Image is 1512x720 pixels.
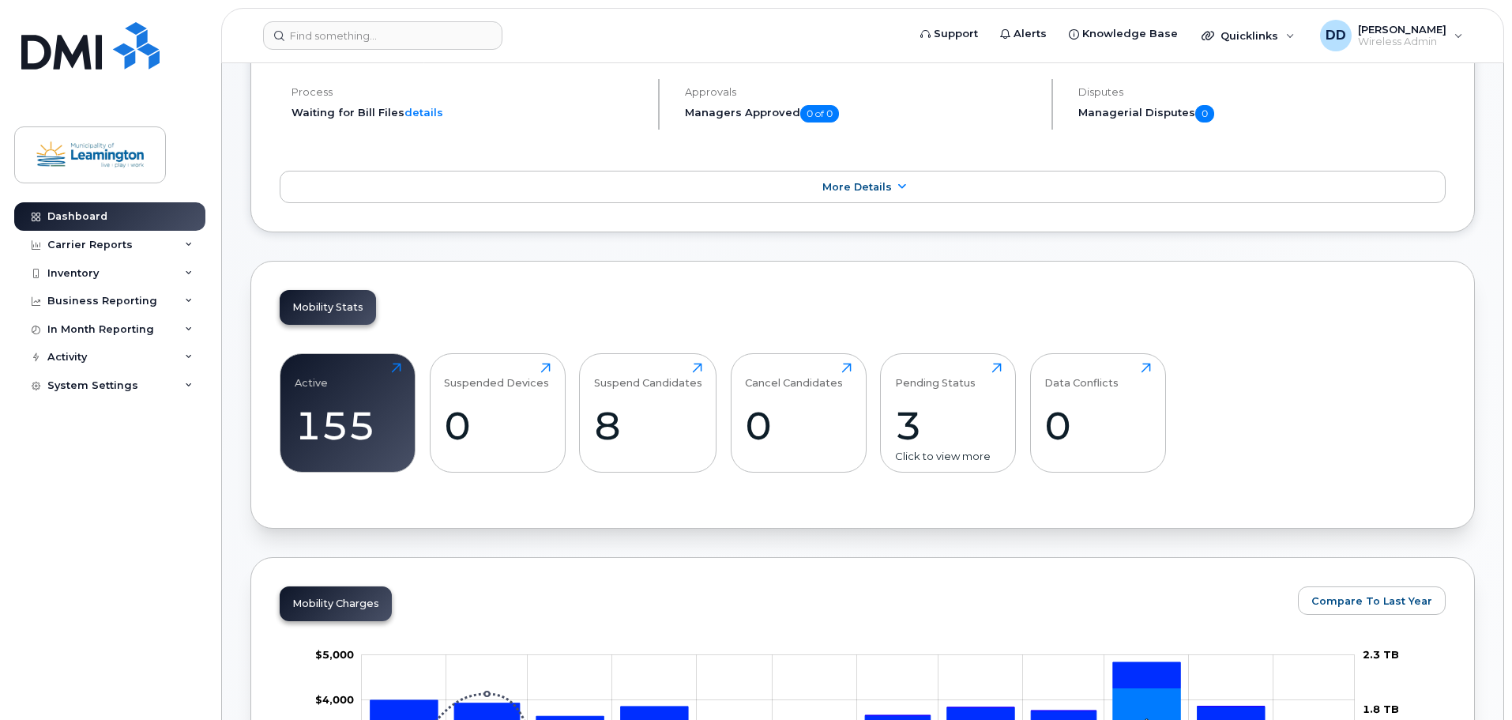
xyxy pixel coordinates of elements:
[263,21,502,50] input: Find something...
[989,18,1058,50] a: Alerts
[1298,586,1446,615] button: Compare To Last Year
[315,648,354,661] g: $0
[895,449,1002,464] div: Click to view more
[685,105,1038,123] h5: Managers Approved
[594,402,702,449] div: 8
[315,693,354,706] tspan: $4,000
[1014,26,1047,42] span: Alerts
[444,363,551,464] a: Suspended Devices0
[291,105,645,120] li: Waiting for Bill Files
[1078,86,1446,98] h4: Disputes
[295,363,401,464] a: Active155
[404,106,443,119] a: details
[315,693,354,706] g: $0
[745,363,852,464] a: Cancel Candidates0
[1082,26,1178,42] span: Knowledge Base
[315,648,354,661] tspan: $5,000
[1311,594,1432,609] span: Compare To Last Year
[1190,20,1306,51] div: Quicklinks
[594,363,702,464] a: Suspend Candidates8
[444,363,549,389] div: Suspended Devices
[1358,36,1446,48] span: Wireless Admin
[1326,26,1346,45] span: DD
[822,181,892,193] span: More Details
[934,26,978,42] span: Support
[909,18,989,50] a: Support
[1358,23,1446,36] span: [PERSON_NAME]
[444,402,551,449] div: 0
[1058,18,1189,50] a: Knowledge Base
[291,86,645,98] h4: Process
[1363,648,1399,661] tspan: 2.3 TB
[685,86,1038,98] h4: Approvals
[1309,20,1474,51] div: David DelCiancio
[594,363,702,389] div: Suspend Candidates
[895,402,1002,449] div: 3
[745,402,852,449] div: 0
[1195,105,1214,123] span: 0
[1044,402,1151,449] div: 0
[800,105,839,123] span: 0 of 0
[745,363,843,389] div: Cancel Candidates
[295,402,401,449] div: 155
[1044,363,1119,389] div: Data Conflicts
[1044,363,1151,464] a: Data Conflicts0
[1363,703,1399,715] tspan: 1.8 TB
[295,363,328,389] div: Active
[1221,29,1278,42] span: Quicklinks
[895,363,976,389] div: Pending Status
[895,363,1002,464] a: Pending Status3Click to view more
[1078,105,1446,123] h5: Managerial Disputes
